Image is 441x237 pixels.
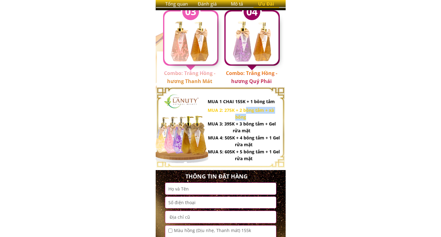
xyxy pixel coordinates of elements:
h1: 04 [245,4,259,20]
h3: MUA 1 CHAI 155K + 1 bông tắm [208,98,275,105]
h3: MUA 2: 275K + 2 bông tắm + xà bông [207,107,274,121]
h3: MUA 5: 605K + 5 bông tắm + 1 Gel rửa mặt [208,148,280,162]
input: Địa chỉ cũ [167,211,275,223]
input: Số điện thoại [167,197,275,208]
h3: MUA 3: 395K + 3 bông tắm + Gel rửa mặt [207,121,276,134]
input: Họ và Tên [167,183,275,194]
h3: Combo: Trắng Hồng - hương Thanh Mát [157,69,223,85]
span: Màu hồng (Dịu nhẹ, Thanh mát) 155k [174,227,263,234]
h3: MUA 4: 505K + 4 bông tắm + 1 Gel rửa mặt [208,134,280,148]
h3: THÔNG TIN ĐẶT HÀNG [181,172,252,181]
h3: Combo: Trắng Hồng - hương Quý Phái [218,69,285,85]
h1: 03 [184,3,197,19]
